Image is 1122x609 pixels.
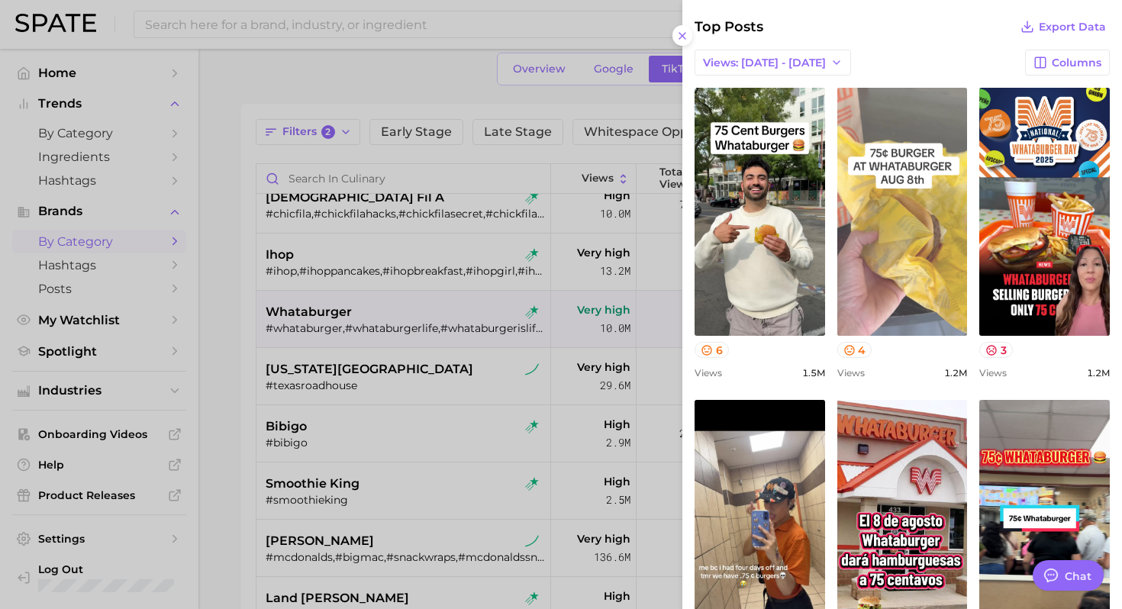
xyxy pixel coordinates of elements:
[979,342,1013,358] button: 3
[837,367,865,379] span: Views
[837,342,872,358] button: 4
[695,367,722,379] span: Views
[944,367,967,379] span: 1.2m
[1025,50,1110,76] button: Columns
[703,56,826,69] span: Views: [DATE] - [DATE]
[1087,367,1110,379] span: 1.2m
[1052,56,1101,69] span: Columns
[802,367,825,379] span: 1.5m
[1039,21,1106,34] span: Export Data
[979,367,1007,379] span: Views
[695,50,851,76] button: Views: [DATE] - [DATE]
[1017,16,1110,37] button: Export Data
[695,342,729,358] button: 6
[695,16,763,37] span: Top Posts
